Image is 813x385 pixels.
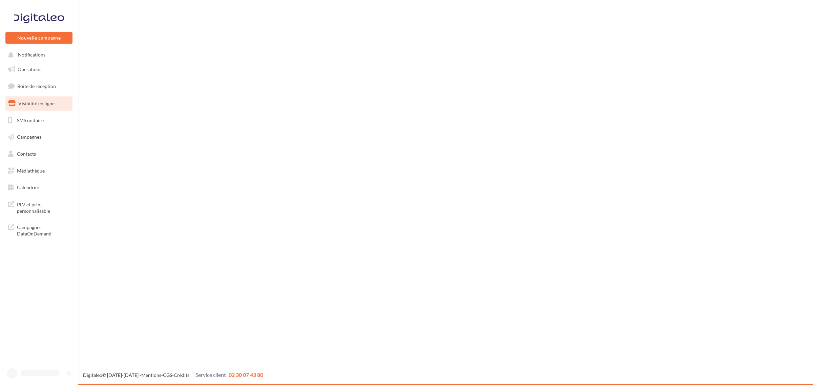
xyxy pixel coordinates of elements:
a: Crédits [174,372,189,378]
span: 02 30 07 43 80 [229,371,263,378]
span: Campagnes [17,134,41,140]
span: Visibilité en ligne [18,100,55,106]
span: Médiathèque [17,168,45,174]
span: Notifications [18,52,45,58]
a: Digitaleo [83,372,102,378]
a: Contacts [4,147,74,161]
span: SMS unitaire [17,117,44,123]
span: Campagnes DataOnDemand [17,223,70,237]
a: Médiathèque [4,164,74,178]
a: CGS [163,372,172,378]
a: Opérations [4,62,74,76]
span: Opérations [18,66,41,72]
a: Mentions [141,372,161,378]
span: PLV et print personnalisable [17,200,70,214]
a: Boîte de réception [4,79,74,93]
span: Contacts [17,151,36,157]
a: PLV et print personnalisable [4,197,74,217]
a: Calendrier [4,180,74,195]
span: Boîte de réception [17,83,56,89]
span: Service client [195,371,226,378]
a: Visibilité en ligne [4,96,74,111]
span: Calendrier [17,184,40,190]
a: Campagnes DataOnDemand [4,220,74,240]
a: Campagnes [4,130,74,144]
span: © [DATE]-[DATE] - - - [83,372,263,378]
a: SMS unitaire [4,113,74,128]
button: Nouvelle campagne [5,32,72,44]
